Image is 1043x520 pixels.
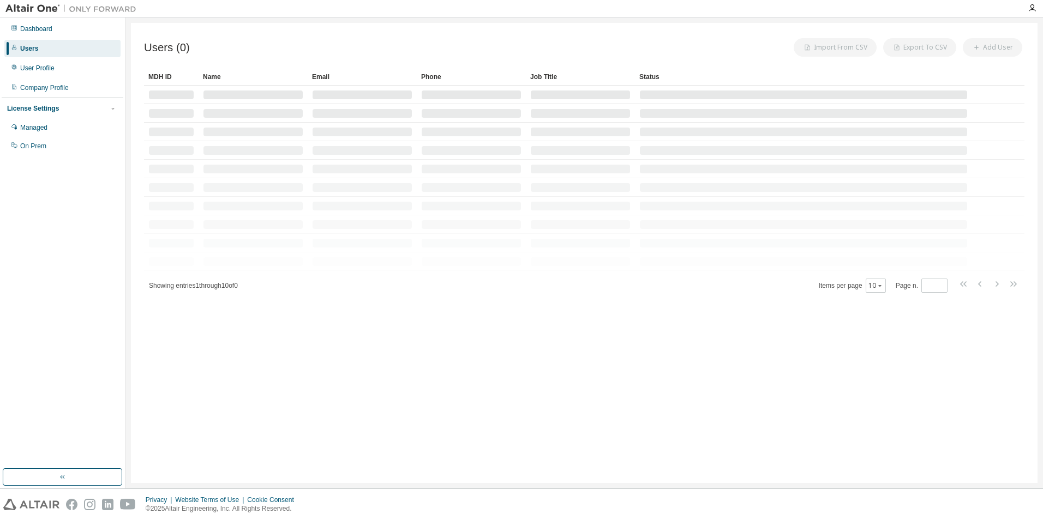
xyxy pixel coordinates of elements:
img: facebook.svg [66,499,77,510]
div: Status [639,68,968,86]
div: Privacy [146,495,175,504]
span: Items per page [819,279,886,293]
img: linkedin.svg [102,499,113,510]
div: On Prem [20,142,46,150]
p: © 2025 Altair Engineering, Inc. All Rights Reserved. [146,504,301,513]
span: Users (0) [144,41,190,54]
div: Cookie Consent [247,495,300,504]
div: Dashboard [20,25,52,33]
button: Export To CSV [883,38,956,57]
button: 10 [868,281,883,290]
div: Phone [421,68,521,86]
div: License Settings [7,104,59,113]
div: MDH ID [148,68,194,86]
div: Website Terms of Use [175,495,247,504]
div: Name [203,68,303,86]
span: Page n. [896,279,948,293]
button: Add User [963,38,1022,57]
div: Job Title [530,68,631,86]
div: User Profile [20,64,55,72]
img: youtube.svg [120,499,136,510]
span: Showing entries 1 through 10 of 0 [149,282,238,289]
div: Managed [20,123,47,132]
img: instagram.svg [84,499,95,510]
button: Import From CSV [794,38,877,57]
img: altair_logo.svg [3,499,59,510]
div: Users [20,44,38,53]
div: Company Profile [20,83,69,92]
div: Email [312,68,412,86]
img: Altair One [5,3,142,14]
